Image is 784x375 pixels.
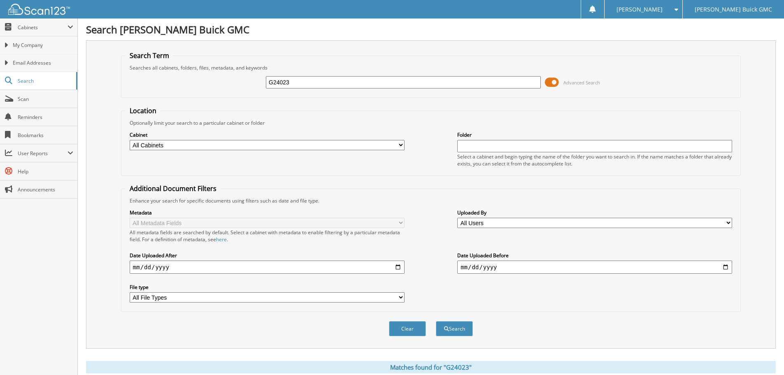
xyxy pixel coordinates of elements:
[436,321,473,336] button: Search
[457,261,732,274] input: end
[126,184,221,193] legend: Additional Document Filters
[18,24,67,31] span: Cabinets
[126,197,736,204] div: Enhance your search for specific documents using filters such as date and file type.
[18,95,73,102] span: Scan
[743,335,784,375] iframe: Chat Widget
[130,261,405,274] input: start
[86,361,776,373] div: Matches found for "G24023"
[563,79,600,86] span: Advanced Search
[18,114,73,121] span: Reminders
[457,131,732,138] label: Folder
[130,131,405,138] label: Cabinet
[126,106,161,115] legend: Location
[18,132,73,139] span: Bookmarks
[126,119,736,126] div: Optionally limit your search to a particular cabinet or folder
[130,229,405,243] div: All metadata fields are searched by default. Select a cabinet with metadata to enable filtering b...
[18,77,72,84] span: Search
[457,209,732,216] label: Uploaded By
[18,168,73,175] span: Help
[457,153,732,167] div: Select a cabinet and begin typing the name of the folder you want to search in. If the name match...
[18,150,67,157] span: User Reports
[86,23,776,36] h1: Search [PERSON_NAME] Buick GMC
[18,186,73,193] span: Announcements
[13,59,73,67] span: Email Addresses
[8,4,70,15] img: scan123-logo-white.svg
[389,321,426,336] button: Clear
[457,252,732,259] label: Date Uploaded Before
[130,284,405,291] label: File type
[13,42,73,49] span: My Company
[126,64,736,71] div: Searches all cabinets, folders, files, metadata, and keywords
[695,7,772,12] span: [PERSON_NAME] Buick GMC
[130,209,405,216] label: Metadata
[126,51,173,60] legend: Search Term
[616,7,663,12] span: [PERSON_NAME]
[216,236,227,243] a: here
[130,252,405,259] label: Date Uploaded After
